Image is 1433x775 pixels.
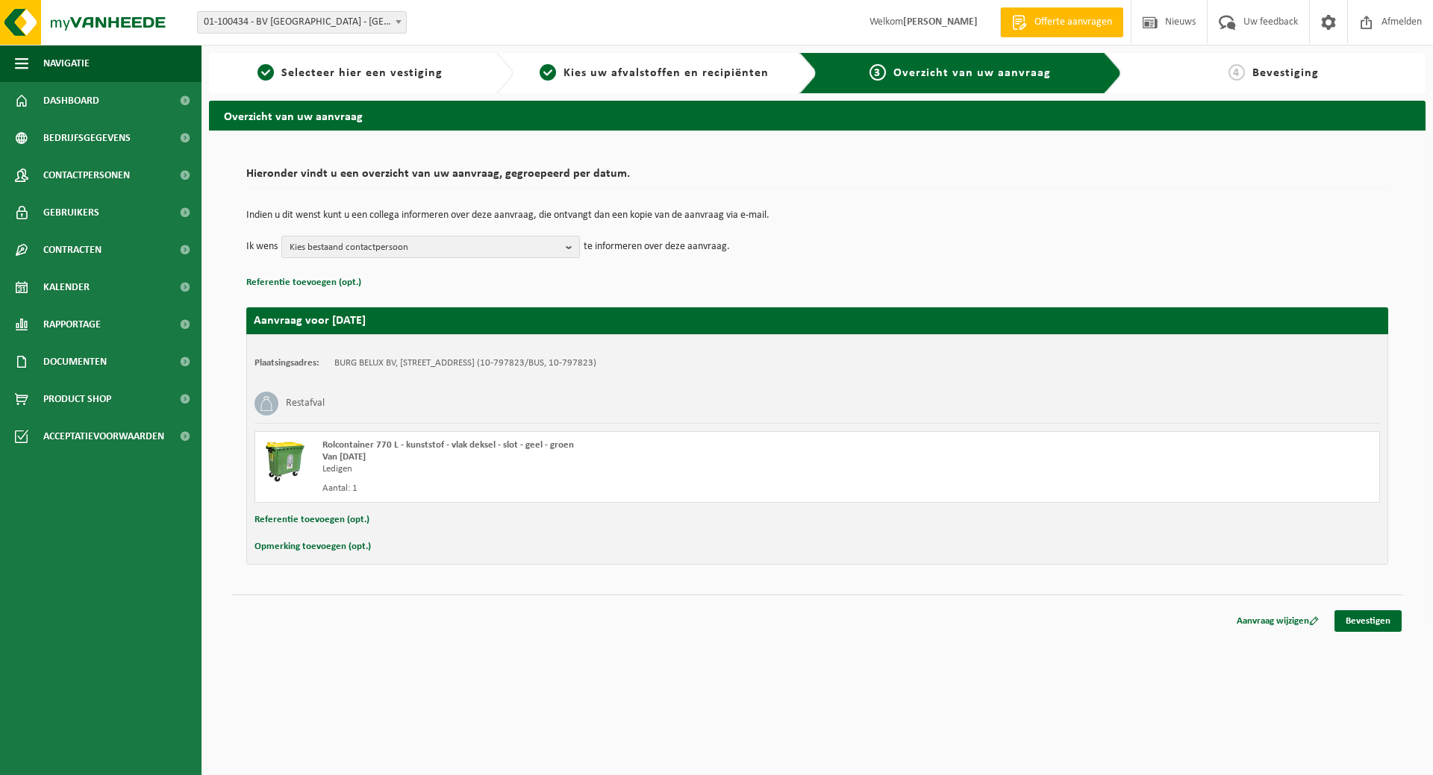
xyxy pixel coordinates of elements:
span: Documenten [43,343,107,380]
span: Bevestiging [1252,67,1319,79]
h3: Restafval [286,392,325,415]
button: Referentie toevoegen (opt.) [255,510,369,530]
strong: Plaatsingsadres: [255,358,319,368]
span: Kalender [43,269,90,306]
strong: [PERSON_NAME] [903,16,978,28]
span: Contactpersonen [43,157,130,194]
button: Referentie toevoegen (opt.) [246,273,361,292]
strong: Aanvraag voor [DATE] [254,315,366,327]
button: Opmerking toevoegen (opt.) [255,537,371,556]
h2: Hieronder vindt u een overzicht van uw aanvraag, gegroepeerd per datum. [246,168,1388,188]
a: Offerte aanvragen [1000,7,1123,37]
span: Navigatie [43,45,90,82]
a: Aanvraag wijzigen [1226,610,1330,632]
span: Contracten [43,231,102,269]
img: WB-0770-HPE-GN-51.png [263,439,307,484]
td: BURG BELUX BV, [STREET_ADDRESS] (10-797823/BUS, 10-797823) [334,357,596,369]
p: Ik wens [246,236,278,258]
iframe: chat widget [7,742,249,775]
span: 3 [870,64,886,81]
span: 01-100434 - BV BURG BELUX - ROESELARE [197,11,407,34]
span: Rapportage [43,306,101,343]
span: Acceptatievoorwaarden [43,418,164,455]
a: 2Kies uw afvalstoffen en recipiënten [521,64,788,82]
span: Rolcontainer 770 L - kunststof - vlak deksel - slot - geel - groen [322,440,574,450]
h2: Overzicht van uw aanvraag [209,101,1426,130]
div: Ledigen [322,463,877,475]
span: 4 [1228,64,1245,81]
p: Indien u dit wenst kunt u een collega informeren over deze aanvraag, die ontvangt dan een kopie v... [246,210,1388,221]
span: Kies uw afvalstoffen en recipiënten [563,67,769,79]
span: Product Shop [43,380,111,418]
button: Kies bestaand contactpersoon [281,236,580,258]
span: Offerte aanvragen [1031,15,1116,30]
span: Gebruikers [43,194,99,231]
span: 1 [257,64,274,81]
p: te informeren over deze aanvraag. [584,236,730,258]
div: Aantal: 1 [322,483,877,495]
span: 2 [540,64,556,81]
span: Kies bestaand contactpersoon [290,236,560,259]
span: Bedrijfsgegevens [43,119,131,157]
a: Bevestigen [1334,610,1402,632]
span: 01-100434 - BV BURG BELUX - ROESELARE [198,12,406,33]
span: Dashboard [43,82,99,119]
a: 1Selecteer hier een vestiging [216,64,484,82]
strong: Van [DATE] [322,452,366,462]
span: Selecteer hier een vestiging [281,67,443,79]
span: Overzicht van uw aanvraag [893,67,1051,79]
